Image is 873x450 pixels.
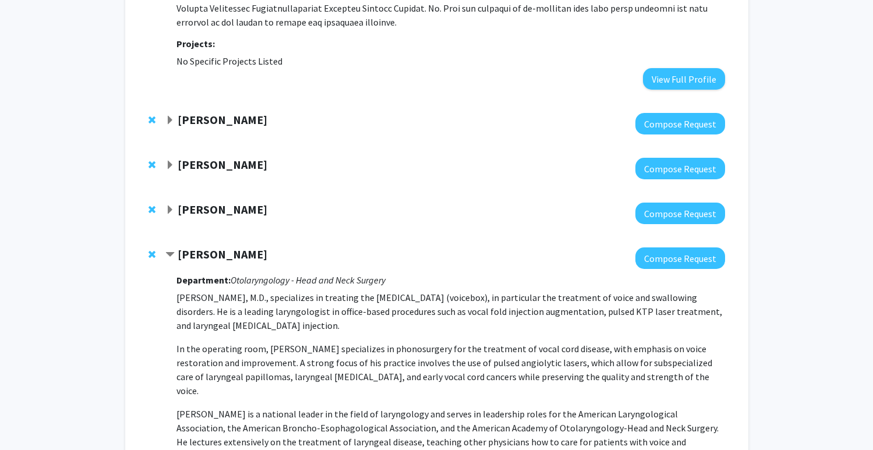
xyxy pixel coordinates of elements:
[178,247,267,261] strong: [PERSON_NAME]
[176,274,231,286] strong: Department:
[635,203,725,224] button: Compose Request to Valina Dawson
[165,161,175,170] span: Expand Jenell Coleman Bookmark
[635,113,725,134] button: Compose Request to Amita Gupta
[176,342,724,398] p: In the operating room, [PERSON_NAME] specializes in phonosurgery for the treatment of vocal cord ...
[165,205,175,215] span: Expand Valina Dawson Bookmark
[178,202,267,217] strong: [PERSON_NAME]
[149,205,155,214] span: Remove Valina Dawson from bookmarks
[149,250,155,259] span: Remove Lee Akst from bookmarks
[176,290,724,332] p: [PERSON_NAME], M.D., specializes in treating the [MEDICAL_DATA] (voicebox), in particular the tre...
[165,116,175,125] span: Expand Amita Gupta Bookmark
[635,247,725,269] button: Compose Request to Lee Akst
[178,112,267,127] strong: [PERSON_NAME]
[149,115,155,125] span: Remove Amita Gupta from bookmarks
[643,68,725,90] button: View Full Profile
[165,250,175,260] span: Contract Lee Akst Bookmark
[149,160,155,169] span: Remove Jenell Coleman from bookmarks
[176,55,282,67] span: No Specific Projects Listed
[178,157,267,172] strong: [PERSON_NAME]
[635,158,725,179] button: Compose Request to Jenell Coleman
[231,274,386,286] i: Otolaryngology - Head and Neck Surgery
[176,38,215,49] strong: Projects:
[9,398,50,441] iframe: Chat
